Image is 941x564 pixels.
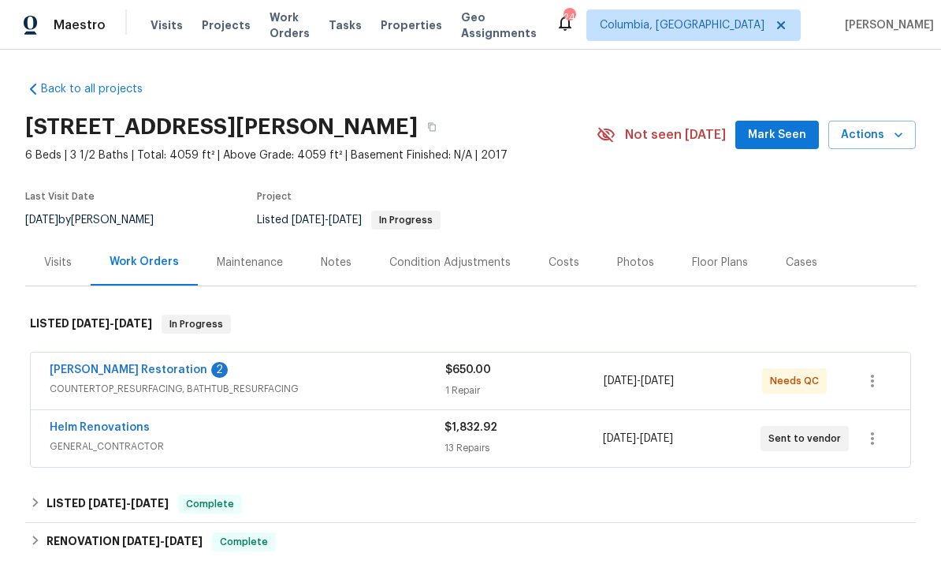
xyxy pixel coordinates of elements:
span: In Progress [163,316,229,332]
span: 6 Beds | 3 1/2 Baths | Total: 4059 ft² | Above Grade: 4059 ft² | Basement Finished: N/A | 2017 [25,148,597,163]
span: Geo Assignments [461,9,537,41]
span: - [72,318,152,329]
button: Copy Address [418,113,446,141]
h6: LISTED [46,495,169,514]
div: Floor Plans [692,255,748,271]
h6: LISTED [30,315,152,334]
span: Last Visit Date [25,192,95,201]
span: [DATE] [604,375,637,387]
span: Columbia, [GEOGRAPHIC_DATA] [600,17,764,33]
span: [DATE] [603,433,636,444]
div: 24 [563,9,575,25]
a: [PERSON_NAME] Restoration [50,364,207,375]
span: Projects [202,17,251,33]
div: Condition Adjustments [389,255,511,271]
span: [DATE] [641,375,674,387]
span: COUNTERTOP_RESURFACING, BATHTUB_RESURFACING [50,381,445,397]
span: Listed [257,215,441,226]
h6: RENOVATION [46,532,203,551]
span: Tasks [329,20,362,31]
span: [DATE] [165,536,203,547]
span: Actions [841,125,903,145]
span: - [88,498,169,509]
span: Needs QC [770,373,825,389]
div: RENOVATION [DATE]-[DATE]Complete [25,523,916,561]
span: Mark Seen [748,125,806,145]
span: $650.00 [445,364,491,375]
div: Visits [44,255,72,271]
div: 13 Repairs [444,440,602,456]
button: Mark Seen [735,121,819,150]
div: Costs [549,255,579,271]
span: Complete [214,534,274,550]
span: [DATE] [292,215,325,226]
span: Maestro [54,17,106,33]
span: - [604,373,674,389]
div: Work Orders [110,254,179,270]
div: Photos [617,255,654,271]
div: Cases [786,255,817,271]
span: - [292,215,362,226]
span: - [122,536,203,547]
span: [DATE] [131,498,169,509]
span: Project [257,192,292,201]
span: - [603,431,673,446]
span: Work Orders [270,9,310,41]
span: [DATE] [114,318,152,329]
div: LISTED [DATE]-[DATE]In Progress [25,299,916,349]
a: Helm Renovations [50,422,150,433]
span: In Progress [373,215,439,225]
span: [DATE] [25,215,58,226]
div: LISTED [DATE]-[DATE]Complete [25,485,916,523]
span: Sent to vendor [768,431,847,446]
div: 1 Repair [445,383,604,398]
div: Notes [321,255,351,271]
span: [PERSON_NAME] [839,17,934,33]
a: Back to all projects [25,81,177,97]
div: Maintenance [217,255,283,271]
span: Properties [381,17,442,33]
span: [DATE] [88,498,126,509]
span: [DATE] [122,536,160,547]
button: Actions [828,121,916,150]
span: $1,832.92 [444,422,497,433]
span: [DATE] [640,433,673,444]
div: by [PERSON_NAME] [25,211,173,230]
span: Complete [180,496,240,512]
div: 2 [211,362,228,378]
span: [DATE] [72,318,110,329]
span: Visits [151,17,183,33]
h2: [STREET_ADDRESS][PERSON_NAME] [25,119,418,135]
span: Not seen [DATE] [625,127,726,143]
span: GENERAL_CONTRACTOR [50,439,444,454]
span: [DATE] [329,215,362,226]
